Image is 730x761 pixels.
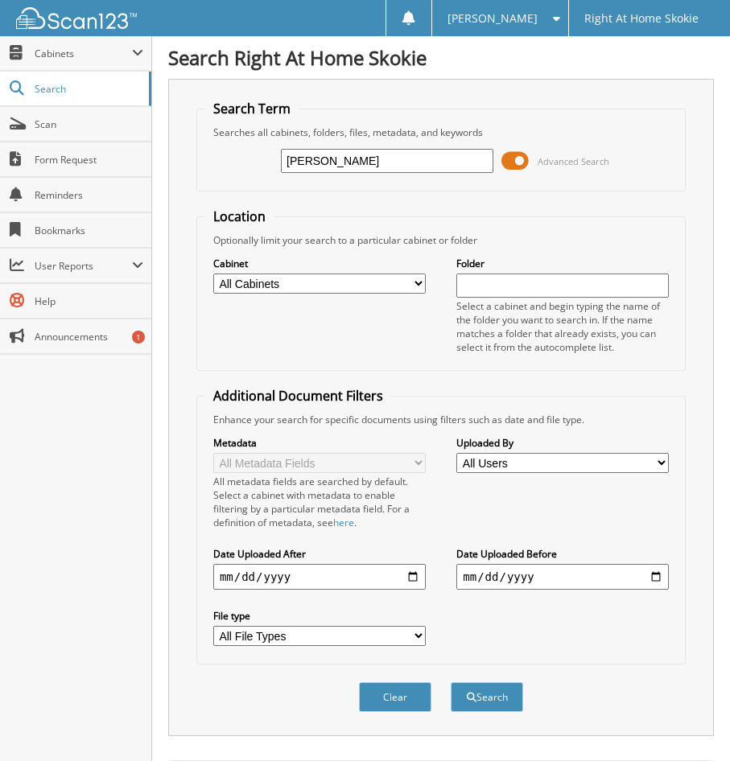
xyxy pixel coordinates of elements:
[205,125,677,139] div: Searches all cabinets, folders, files, metadata, and keywords
[168,44,714,71] h1: Search Right At Home Skokie
[456,547,669,561] label: Date Uploaded Before
[359,682,431,712] button: Clear
[35,82,141,96] span: Search
[456,436,669,450] label: Uploaded By
[333,516,354,529] a: here
[456,564,669,590] input: end
[205,233,677,247] div: Optionally limit your search to a particular cabinet or folder
[35,188,143,202] span: Reminders
[213,257,426,270] label: Cabinet
[35,259,132,273] span: User Reports
[451,682,523,712] button: Search
[35,117,143,131] span: Scan
[213,436,426,450] label: Metadata
[205,208,274,225] legend: Location
[213,475,426,529] div: All metadata fields are searched by default. Select a cabinet with metadata to enable filtering b...
[205,413,677,426] div: Enhance your search for specific documents using filters such as date and file type.
[538,155,609,167] span: Advanced Search
[35,330,143,343] span: Announcements
[205,100,299,117] legend: Search Term
[35,153,143,167] span: Form Request
[456,299,669,354] div: Select a cabinet and begin typing the name of the folder you want to search in. If the name match...
[213,547,426,561] label: Date Uploaded After
[132,331,145,343] div: 1
[584,14,699,23] span: Right At Home Skokie
[213,609,426,623] label: File type
[205,387,391,405] legend: Additional Document Filters
[213,564,426,590] input: start
[35,224,143,237] span: Bookmarks
[16,7,137,29] img: scan123-logo-white.svg
[35,294,143,308] span: Help
[456,257,669,270] label: Folder
[447,14,538,23] span: [PERSON_NAME]
[35,47,132,60] span: Cabinets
